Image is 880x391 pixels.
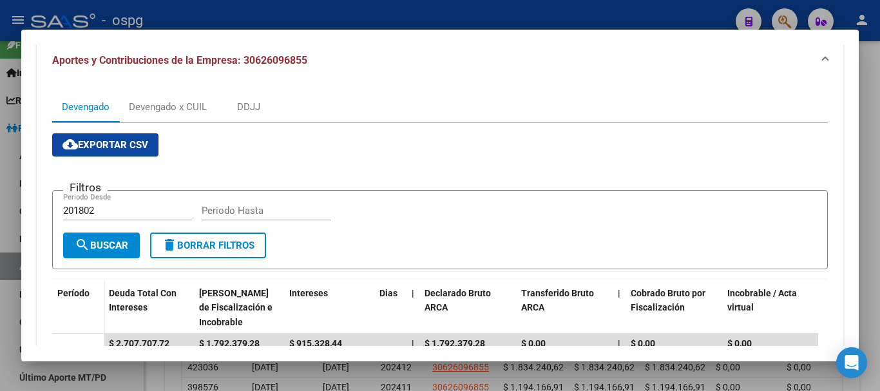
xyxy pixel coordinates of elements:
span: $ 915.328,44 [289,338,342,348]
datatable-header-cell: | [407,280,419,336]
span: | [412,338,414,348]
span: $ 2.707.707,72 [109,338,169,348]
div: Devengado [62,100,110,114]
button: Borrar Filtros [150,233,266,258]
div: DDJJ [237,100,260,114]
datatable-header-cell: Transferido Bruto ARCA [516,280,613,336]
span: Dias [379,288,397,298]
span: Período [57,288,90,298]
div: Open Intercom Messenger [836,347,867,378]
datatable-header-cell: Declarado Bruto ARCA [419,280,516,336]
span: Declarado Bruto ARCA [425,288,491,313]
datatable-header-cell: Incobrable / Acta virtual [722,280,819,336]
span: $ 1.792.379,28 [425,338,485,348]
span: $ 0,00 [631,338,655,348]
datatable-header-cell: Dias [374,280,407,336]
mat-icon: search [75,237,90,253]
span: Deuda Total Con Intereses [109,288,177,313]
span: [PERSON_NAME] de Fiscalización e Incobrable [199,288,273,328]
datatable-header-cell: Período [52,280,104,334]
span: $ 0,00 [727,338,752,348]
datatable-header-cell: | [613,280,626,336]
span: | [412,288,414,298]
span: | [618,288,620,298]
span: Exportar CSV [62,139,148,151]
span: $ 0,00 [521,338,546,348]
span: Cobrado Bruto por Fiscalización [631,288,705,313]
span: | [618,338,620,348]
span: Borrar Filtros [162,240,254,251]
h3: Filtros [63,180,108,195]
datatable-header-cell: Intereses [284,280,374,336]
mat-icon: delete [162,237,177,253]
button: Buscar [63,233,140,258]
datatable-header-cell: Deuda Total Con Intereses [104,280,194,336]
span: Aportes y Contribuciones de la Empresa: 30626096855 [52,54,307,66]
span: $ 1.792.379,28 [199,338,260,348]
button: Exportar CSV [52,133,158,157]
mat-icon: cloud_download [62,137,78,152]
mat-expansion-panel-header: Aportes y Contribuciones de la Empresa: 30626096855 [37,40,843,81]
datatable-header-cell: Cobrado Bruto por Fiscalización [626,280,722,336]
span: Transferido Bruto ARCA [521,288,594,313]
span: Incobrable / Acta virtual [727,288,797,313]
span: Intereses [289,288,328,298]
span: Buscar [75,240,128,251]
div: Devengado x CUIL [129,100,207,114]
datatable-header-cell: Deuda Bruta Neto de Fiscalización e Incobrable [194,280,284,336]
